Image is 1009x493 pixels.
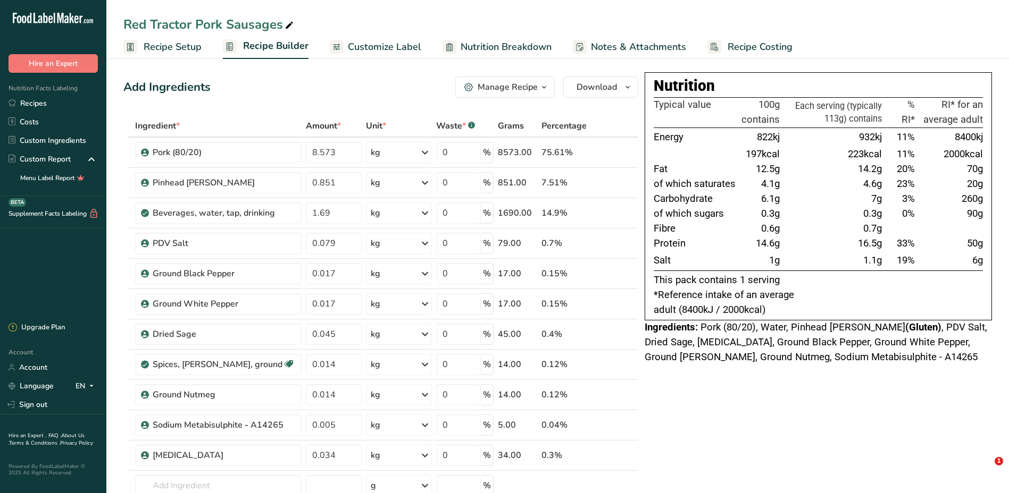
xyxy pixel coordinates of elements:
[654,98,739,128] th: Typical value
[769,254,780,266] span: 1g
[863,208,882,219] span: 0.3g
[917,147,983,162] td: 2000kcal
[541,146,588,159] div: 75.61%
[871,193,882,205] span: 7g
[371,358,380,371] div: kg
[573,35,686,59] a: Notes & Attachments
[9,198,26,207] div: BETA
[498,328,537,341] div: 45.00
[153,297,286,310] div: Ground White Pepper
[153,449,286,462] div: [MEDICAL_DATA]
[654,222,739,236] td: Fibre
[645,321,698,333] span: Ingredients:
[371,267,380,280] div: kg
[498,267,537,280] div: 17.00
[973,457,998,482] iframe: Intercom live chat
[739,98,782,128] th: 100g contains
[153,176,286,189] div: Pinhead [PERSON_NAME]
[757,131,780,143] span: 822kj
[443,35,552,59] a: Nutrition Breakdown
[478,81,538,93] div: Manage Recipe
[917,162,983,177] td: 70g
[348,40,421,54] span: Customize Label
[905,321,941,333] b: (Gluten)
[498,419,537,431] div: 5.00
[761,223,780,234] span: 0.6g
[654,75,983,97] div: Nutrition
[902,193,915,205] span: 3%
[746,148,780,160] span: 197kcal
[591,40,686,54] span: Notes & Attachments
[897,237,915,249] span: 33%
[371,176,380,189] div: kg
[153,146,286,159] div: Pork (80/20)
[707,35,793,59] a: Recipe Costing
[654,192,739,207] td: Carbohydrate
[541,419,588,431] div: 0.04%
[153,388,286,401] div: Ground Nutmeg
[541,207,588,219] div: 14.9%
[9,432,46,439] a: Hire an Expert .
[897,131,915,143] span: 11%
[654,162,739,177] td: Fat
[897,163,915,175] span: 20%
[858,163,882,175] span: 14.2g
[371,146,380,159] div: kg
[243,39,308,53] span: Recipe Builder
[728,40,793,54] span: Recipe Costing
[541,120,587,132] span: Percentage
[917,192,983,207] td: 260g
[330,35,421,59] a: Customize Label
[366,120,386,132] span: Unit
[371,479,376,492] div: g
[897,254,915,266] span: 19%
[858,237,882,249] span: 16.5g
[756,163,780,175] span: 12.5g
[563,76,638,98] button: Download
[863,178,882,190] span: 4.6g
[498,207,537,219] div: 1690.00
[761,178,780,190] span: 4.1g
[371,237,380,250] div: kg
[153,237,286,250] div: PDV Salt
[541,267,588,280] div: 0.15%
[498,120,524,132] span: Grams
[60,439,93,447] a: Privacy Policy
[995,457,1003,465] span: 1
[371,328,380,341] div: kg
[541,358,588,371] div: 0.12%
[9,322,65,333] div: Upgrade Plan
[654,127,739,147] td: Energy
[371,419,380,431] div: kg
[498,358,537,371] div: 14.00
[498,449,537,462] div: 34.00
[897,148,915,160] span: 11%
[917,236,983,251] td: 50g
[897,178,915,190] span: 23%
[902,208,915,219] span: 0%
[498,388,537,401] div: 14.00
[9,154,71,165] div: Custom Report
[9,439,60,447] a: Terms & Conditions .
[371,388,380,401] div: kg
[153,328,286,341] div: Dried Sage
[498,297,537,310] div: 17.00
[123,15,296,34] div: Red Tractor Pork Sausages
[902,99,915,125] span: % RI*
[654,236,739,251] td: Protein
[9,463,98,476] div: Powered By FoodLabelMaker © 2025 All Rights Reserved
[9,377,54,395] a: Language
[223,34,308,59] a: Recipe Builder
[848,148,882,160] span: 223kcal
[577,81,617,93] span: Download
[76,380,98,393] div: EN
[782,98,884,128] th: Each serving (typically 113g) contains
[863,223,882,234] span: 0.7g
[153,267,286,280] div: Ground Black Pepper
[917,177,983,192] td: 20g
[923,99,983,125] span: RI* for an average adult
[541,449,588,462] div: 0.3%
[9,54,98,73] button: Hire an Expert
[917,207,983,222] td: 90g
[371,449,380,462] div: kg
